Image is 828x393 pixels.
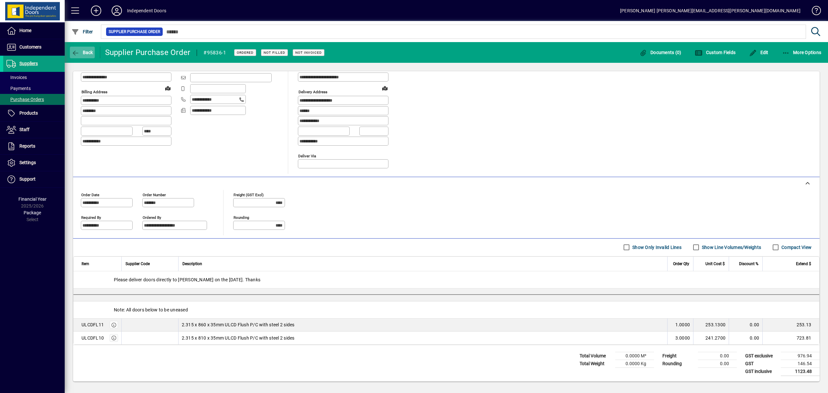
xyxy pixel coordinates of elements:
label: Show Line Volumes/Weights [701,244,761,251]
span: Financial Year [18,196,47,202]
td: 146.54 [781,360,820,367]
td: Total Volume [576,352,615,360]
td: GST [742,360,781,367]
mat-label: Order date [81,192,99,197]
td: GST inclusive [742,367,781,376]
a: Reports [3,138,65,154]
a: Home [3,23,65,39]
div: #95836-1 [203,48,226,58]
span: Discount % [739,260,758,267]
span: Ordered [237,51,254,55]
a: Support [3,171,65,187]
mat-label: Freight (GST excl) [234,192,264,197]
button: Edit [747,47,770,58]
span: Order Qty [673,260,689,267]
a: Purchase Orders [3,94,65,105]
td: 253.1300 [693,319,729,331]
button: Profile [106,5,127,17]
div: ULCDFL11 [82,321,104,328]
span: Edit [749,50,768,55]
span: Payments [6,86,31,91]
a: Products [3,105,65,121]
span: Extend $ [796,260,811,267]
span: Supplier Purchase Order [109,28,160,35]
span: Purchase Orders [6,97,44,102]
span: Not Filled [264,51,285,55]
td: GST exclusive [742,352,781,360]
td: Freight [659,352,698,360]
a: Payments [3,83,65,94]
button: Back [70,47,95,58]
span: 2.315 x 860 x 35mm ULCD Flush P/C with steel 2 sides [182,321,295,328]
span: Item [82,260,89,267]
span: Settings [19,160,36,165]
a: Settings [3,155,65,171]
span: Package [24,210,41,215]
td: 0.00 [698,352,737,360]
span: Invoices [6,75,27,80]
span: More Options [782,50,822,55]
td: Total Weight [576,360,615,367]
span: Reports [19,143,35,149]
app-page-header-button: Back [65,47,100,58]
button: Documents (0) [638,47,683,58]
td: Rounding [659,360,698,367]
div: Independent Doors [127,6,166,16]
a: View on map [163,83,173,93]
td: 0.0000 M³ [615,352,654,360]
button: Add [86,5,106,17]
div: [PERSON_NAME] [PERSON_NAME][EMAIL_ADDRESS][PERSON_NAME][DOMAIN_NAME] [620,6,801,16]
span: Documents (0) [639,50,681,55]
td: 0.0000 Kg [615,360,654,367]
td: 253.13 [762,319,819,331]
td: 1.0000 [667,319,693,331]
button: Custom Fields [693,47,737,58]
span: Custom Fields [695,50,735,55]
span: Back [71,50,93,55]
span: Support [19,176,36,182]
label: Show Only Invalid Lines [631,244,681,251]
a: Invoices [3,72,65,83]
span: Suppliers [19,61,38,66]
button: More Options [780,47,823,58]
div: Note: All doors below to be uneased [73,301,819,318]
span: 2.315 x 810 x 35mm ULCD Flush P/C with steel 2 sides [182,335,295,341]
mat-label: Deliver via [298,153,316,158]
span: Description [182,260,202,267]
td: 0.00 [729,331,762,344]
td: 3.0000 [667,331,693,344]
a: Staff [3,122,65,138]
mat-label: Order number [143,192,166,197]
mat-label: Required by [81,215,101,219]
div: ULCDFL10 [82,335,104,341]
a: View on map [380,83,390,93]
div: Please deliver doors directly to [PERSON_NAME] on the [DATE]. Thanks [73,271,819,288]
td: 1123.48 [781,367,820,376]
td: 241.2700 [693,331,729,344]
td: 0.00 [729,319,762,331]
mat-label: Rounding [234,215,249,219]
label: Compact View [780,244,812,251]
span: Supplier Code [125,260,150,267]
div: Supplier Purchase Order [105,47,191,58]
span: Not Invoiced [295,51,322,55]
mat-label: Ordered by [143,215,161,219]
span: Unit Cost $ [705,260,725,267]
a: Customers [3,39,65,55]
a: Knowledge Base [807,1,820,22]
td: 723.81 [762,331,819,344]
td: 0.00 [698,360,737,367]
span: Filter [71,29,93,34]
span: Products [19,110,38,116]
span: Home [19,28,31,33]
td: 976.94 [781,352,820,360]
button: Filter [70,26,95,38]
span: Customers [19,44,41,50]
span: Staff [19,127,29,132]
